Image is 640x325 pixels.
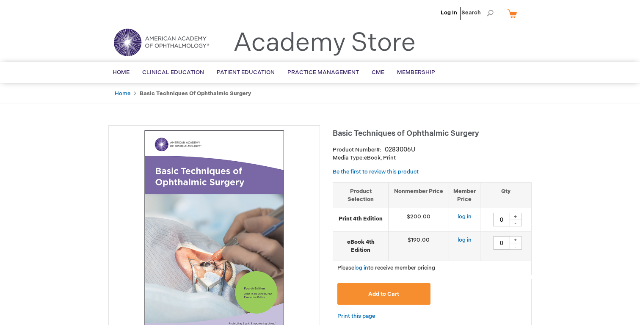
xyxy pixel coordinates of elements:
th: Member Price [449,182,480,208]
a: log in [458,213,472,220]
span: Patient Education [217,69,275,76]
span: Please to receive member pricing [337,264,435,271]
a: Academy Store [233,28,416,58]
a: Log In [441,9,457,16]
span: CME [372,69,384,76]
td: $190.00 [389,231,449,261]
span: Clinical Education [142,69,204,76]
th: Product Selection [333,182,389,208]
input: Qty [493,213,510,226]
a: Print this page [337,311,375,322]
td: $200.00 [389,208,449,231]
th: Nonmember Price [389,182,449,208]
th: Qty [480,182,531,208]
button: Add to Cart [337,283,430,305]
strong: Basic Techniques of Ophthalmic Surgery [140,90,251,97]
div: + [509,213,522,220]
a: log in [354,264,368,271]
a: Home [115,90,130,97]
strong: Media Type: [333,154,364,161]
span: Search [461,4,494,21]
div: 0283006U [385,146,415,154]
p: eBook, Print [333,154,532,162]
span: Practice Management [287,69,359,76]
strong: eBook 4th Edition [337,238,384,254]
div: - [509,220,522,226]
strong: Print 4th Edition [337,215,384,223]
span: Add to Cart [368,291,399,297]
div: + [509,236,522,243]
span: Home [113,69,130,76]
a: log in [458,237,472,243]
span: Membership [397,69,435,76]
a: Be the first to review this product [333,168,419,175]
div: - [509,243,522,250]
strong: Product Number [333,146,381,153]
span: Basic Techniques of Ophthalmic Surgery [333,129,479,138]
input: Qty [493,236,510,250]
